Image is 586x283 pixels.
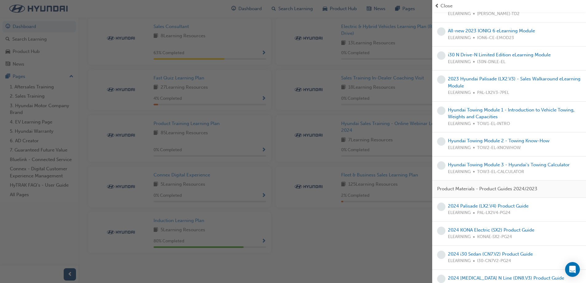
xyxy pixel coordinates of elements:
a: 2024 i30 Sedan (CN7.V2) Product Guide [448,251,533,257]
a: 2023 Hyundai Palisade (LX2.V3) - Sales Walkaround eLearning Module [448,76,580,89]
a: Hyundai Towing Module 2 - Towing Know-How [448,138,549,144]
button: prev-iconClose [435,2,584,10]
span: learningRecordVerb_NONE-icon [437,251,445,259]
span: Close [440,2,452,10]
span: ELEARNING [448,34,471,42]
a: 2024 KONA Electric (SX2) Product Guide [448,227,534,233]
span: I30-CN7V2-PG24 [477,257,511,265]
span: ELEARNING [448,120,471,127]
span: learningRecordVerb_NONE-icon [437,75,445,84]
span: ELEARNING [448,10,471,18]
span: ELEARNING [448,89,471,96]
span: learningRecordVerb_NONE-icon [437,27,445,36]
a: All-new 2023 IONIQ 6 eLearning Module [448,28,535,34]
span: [PERSON_NAME]-TD2 [477,10,520,18]
div: Open Intercom Messenger [565,262,580,277]
span: PAL-LX2V3-7PEL [477,89,509,96]
span: ELEARNING [448,144,471,152]
a: Hyundai Towing Module 3 - Hyundai's Towing Calculator [448,162,570,168]
span: learningRecordVerb_NONE-icon [437,51,445,60]
span: learningRecordVerb_NONE-icon [437,161,445,170]
a: Hyundai Towing Module 1 - Introduction to Vehicle Towing, Weights and Capacities [448,107,575,120]
span: KONAE-SX2-PG24 [477,233,512,241]
span: ION6-CE-EMOD23 [477,34,514,42]
span: TOW2-EL-KNOWHOW [477,144,521,152]
span: learningRecordVerb_NONE-icon [437,275,445,283]
span: prev-icon [435,2,439,10]
span: TOW1-EL-INTRO [477,120,510,127]
span: learningRecordVerb_NONE-icon [437,107,445,115]
span: Product Materials - Product Guides 2024/2023 [437,185,537,192]
a: 2024 Palisade (LX2.V4) Product Guide [448,203,528,209]
span: ELEARNING [448,209,471,216]
span: learningRecordVerb_NONE-icon [437,203,445,211]
span: ELEARNING [448,59,471,66]
span: learningRecordVerb_NONE-icon [437,137,445,146]
a: 2024 [MEDICAL_DATA] N Line (DN8.V3) Product Guide [448,275,564,281]
span: ELEARNING [448,168,471,176]
span: learningRecordVerb_NONE-icon [437,227,445,235]
span: ELEARNING [448,257,471,265]
span: ELEARNING [448,233,471,241]
a: i30 N Drive-N Limited Edition eLearning Module [448,52,551,58]
span: TOW3-EL-CALCULATOR [477,168,524,176]
span: I30N-DNLE-EL [477,59,505,66]
span: PAL-LX2V4-PG24 [477,209,510,216]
